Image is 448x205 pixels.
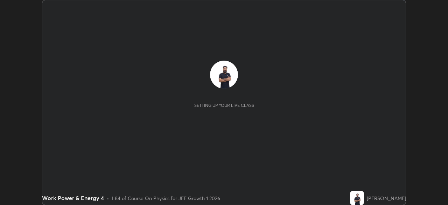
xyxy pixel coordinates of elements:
[42,194,104,202] div: Work Power & Energy 4
[210,61,238,89] img: 24f6a8b3a2b944efa78c3a5ea683d6ae.jpg
[194,103,254,108] div: Setting up your live class
[112,194,220,202] div: L84 of Course On Physics for JEE Growth 1 2026
[350,191,364,205] img: 24f6a8b3a2b944efa78c3a5ea683d6ae.jpg
[107,194,109,202] div: •
[367,194,406,202] div: [PERSON_NAME]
